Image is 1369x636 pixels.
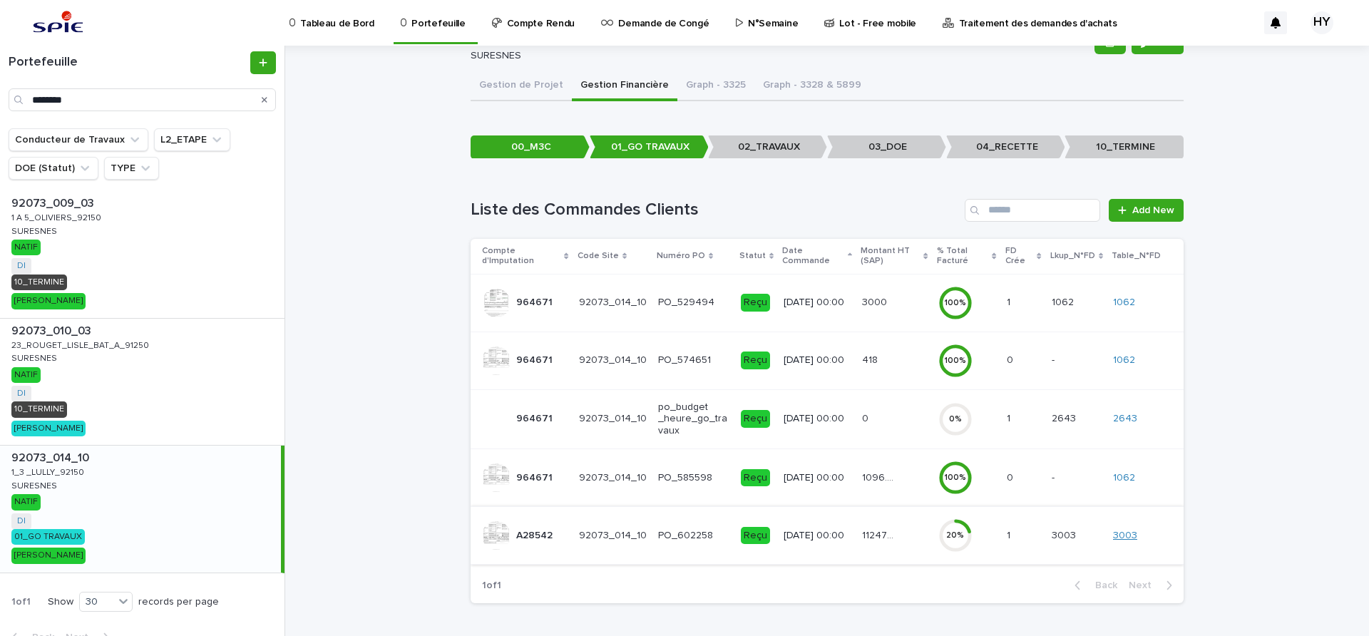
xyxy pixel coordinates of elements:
[11,293,86,309] div: [PERSON_NAME]
[516,352,555,366] p: 964671
[1123,579,1184,592] button: Next
[741,527,770,545] div: Reçu
[579,413,647,425] p: 92073_014_10
[782,243,844,270] p: Date Commande
[9,157,98,180] button: DOE (Statut)
[741,410,770,428] div: Reçu
[516,410,555,425] p: 964671
[579,354,647,366] p: 92073_014_10
[482,243,560,270] p: Compte d'Imputation
[937,243,989,270] p: % Total Facturé
[1050,248,1095,264] p: Lkup_N°FD
[658,401,729,437] p: po_budget _heure_go_travaux
[11,210,104,223] p: 1 A 5_OLIVIERS_92150
[11,548,86,563] div: [PERSON_NAME]
[572,71,677,101] button: Gestion Financière
[471,200,959,220] h1: Liste des Commandes Clients
[471,332,1184,389] tr: 964671964671 92073_014_10PO_574651Reçu[DATE] 00:00418418 100%00 -- 1062
[579,530,647,542] p: 92073_014_10
[11,478,60,491] p: SURESNES
[861,243,920,270] p: Montant HT (SAP)
[471,506,1184,564] tr: A28542A28542 92073_014_10PO_602258Reçu[DATE] 00:00112476.09112476.09 20%11 30033003 3003
[1052,352,1057,366] p: -
[11,401,67,417] div: 10_TERMINE
[11,529,85,545] div: 01_GO TRAVAUX
[1052,527,1079,542] p: 3003
[9,88,276,111] input: Search
[657,248,705,264] p: Numéro PO
[1129,580,1160,590] span: Next
[138,596,219,608] p: records per page
[11,351,60,364] p: SURESNES
[11,421,86,436] div: [PERSON_NAME]
[471,135,590,159] p: 00_M3C
[516,469,555,484] p: 964671
[1063,579,1123,592] button: Back
[80,595,114,610] div: 30
[862,294,890,309] p: 3000
[1109,199,1184,222] a: Add New
[938,356,973,366] div: 100 %
[1113,530,1137,542] a: 3003
[741,352,770,369] div: Reçu
[946,135,1065,159] p: 04_RECETTE
[1005,243,1034,270] p: FD Crée
[784,530,851,542] p: [DATE] 00:00
[677,71,754,101] button: Graph - 3325
[965,199,1100,222] input: Search
[1113,413,1137,425] a: 2643
[827,135,946,159] p: 03_DOE
[11,448,92,465] p: 92073_014_10
[11,367,41,383] div: NATIF
[1112,248,1161,264] p: Table_N°FD
[1007,294,1013,309] p: 1
[11,194,97,210] p: 92073_009_03
[516,294,555,309] p: 964671
[1007,410,1013,425] p: 1
[9,55,247,71] h1: Portefeuille
[739,248,766,264] p: Statut
[578,248,619,264] p: Code Site
[862,469,901,484] p: 1096.97
[48,596,73,608] p: Show
[741,294,770,312] div: Reçu
[471,71,572,101] button: Gestion de Projet
[1311,11,1333,34] div: HY
[1052,294,1077,309] p: 1062
[1007,527,1013,542] p: 1
[471,568,513,603] p: 1 of 1
[784,297,851,309] p: [DATE] 00:00
[590,135,709,159] p: 01_GO TRAVAUX
[11,275,67,290] div: 10_TERMINE
[17,516,26,526] a: DI
[658,472,729,484] p: PO_585598
[29,9,88,37] img: svstPd6MQfCT1uX1QGkG
[9,128,148,151] button: Conducteur de Travaux
[754,71,870,101] button: Graph - 3328 & 5899
[11,494,41,510] div: NATIF
[1087,580,1117,590] span: Back
[579,472,647,484] p: 92073_014_10
[471,274,1184,332] tr: 964671964671 92073_014_10PO_529494Reçu[DATE] 00:0030003000 100%11 10621062 1062
[658,297,729,309] p: PO_529494
[938,530,973,540] div: 20 %
[11,465,87,478] p: 1_3 _LULLY_92150
[658,354,729,366] p: PO_574651
[17,389,26,399] a: DI
[579,297,647,309] p: 92073_014_10
[658,530,729,542] p: PO_602258
[784,472,851,484] p: [DATE] 00:00
[862,352,881,366] p: 418
[1052,469,1057,484] p: -
[938,298,973,308] div: 100 %
[1113,297,1135,309] a: 1062
[471,50,1083,62] p: SURESNES
[1113,472,1135,484] a: 1062
[1007,352,1016,366] p: 0
[938,473,973,483] div: 100 %
[938,414,973,424] div: 0 %
[516,527,555,542] p: A28542
[1052,410,1079,425] p: 2643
